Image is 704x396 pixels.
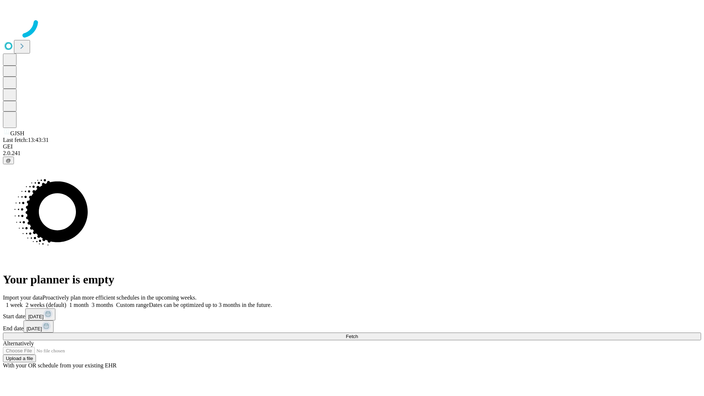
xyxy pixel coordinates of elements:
[3,355,36,362] button: Upload a file
[26,326,42,331] span: [DATE]
[3,150,701,157] div: 2.0.241
[3,308,701,320] div: Start date
[3,362,117,368] span: With your OR schedule from your existing EHR
[3,340,34,346] span: Alternatively
[6,302,23,308] span: 1 week
[3,143,701,150] div: GEI
[3,137,49,143] span: Last fetch: 13:43:31
[346,334,358,339] span: Fetch
[23,320,54,333] button: [DATE]
[6,158,11,163] span: @
[3,273,701,286] h1: Your planner is empty
[92,302,113,308] span: 3 months
[3,157,14,164] button: @
[69,302,89,308] span: 1 month
[3,294,43,301] span: Import your data
[10,130,24,136] span: GJSH
[26,302,66,308] span: 2 weeks (default)
[3,320,701,333] div: End date
[25,308,55,320] button: [DATE]
[28,314,44,319] span: [DATE]
[3,333,701,340] button: Fetch
[149,302,272,308] span: Dates can be optimized up to 3 months in the future.
[116,302,149,308] span: Custom range
[43,294,197,301] span: Proactively plan more efficient schedules in the upcoming weeks.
